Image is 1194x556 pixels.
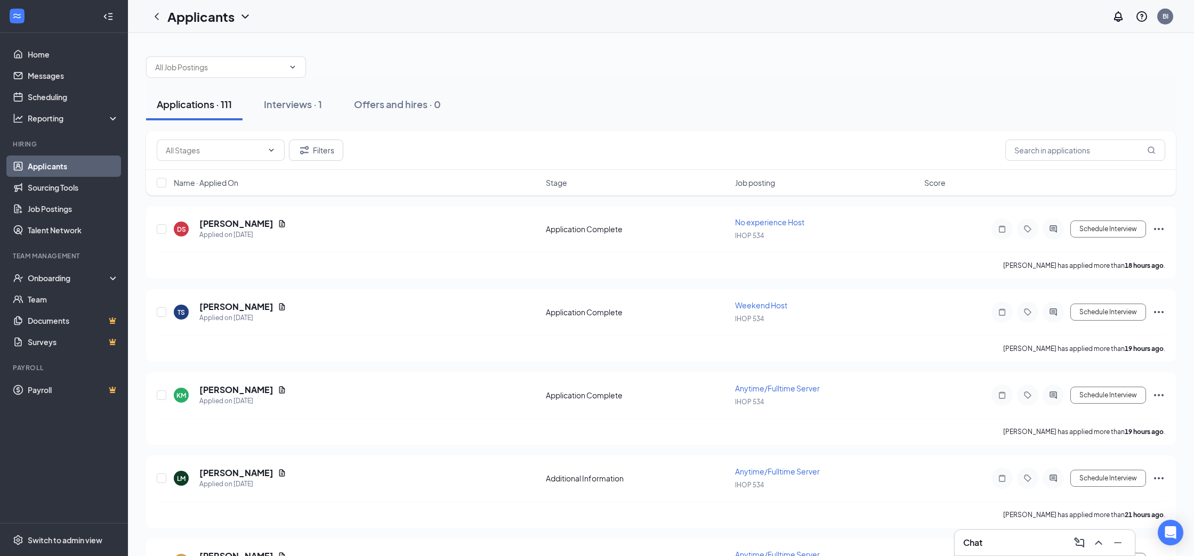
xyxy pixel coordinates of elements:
div: KM [176,391,186,400]
svg: ActiveChat [1047,225,1060,233]
p: [PERSON_NAME] has applied more than . [1003,344,1165,353]
div: LM [177,474,185,483]
svg: ChevronDown [288,63,297,71]
div: Applied on [DATE] [199,230,286,240]
div: Application Complete [546,307,729,317]
svg: Note [996,225,1009,233]
a: Team [28,289,119,310]
svg: Ellipses [1152,389,1165,402]
svg: MagnifyingGlass [1147,146,1156,154]
svg: ChevronDown [239,10,252,23]
svg: Settings [13,535,23,545]
h3: Chat [963,537,982,549]
svg: Minimize [1111,536,1124,549]
a: Sourcing Tools [28,177,119,198]
div: Offers and hires · 0 [354,97,441,111]
input: Search in applications [1005,140,1165,161]
svg: Note [996,308,1009,316]
h5: [PERSON_NAME] [199,467,273,479]
a: Messages [28,65,119,86]
span: Anytime/Fulltime Server [735,383,820,393]
b: 19 hours ago [1125,345,1164,353]
a: DocumentsCrown [28,310,119,331]
div: Hiring [13,140,117,149]
span: IHOP 534 [735,232,764,240]
svg: ActiveChat [1047,308,1060,316]
div: Applied on [DATE] [199,396,286,406]
div: Applied on [DATE] [199,479,286,489]
div: DS [177,225,186,234]
input: All Stages [166,144,263,156]
p: [PERSON_NAME] has applied more than . [1003,510,1165,519]
button: Schedule Interview [1070,387,1146,404]
a: Applicants [28,156,119,177]
span: No experience Host [735,217,804,227]
div: TS [178,308,185,317]
button: Schedule Interview [1070,304,1146,321]
svg: Document [278,469,286,477]
button: ComposeMessage [1071,534,1088,551]
span: IHOP 534 [735,315,764,323]
div: BI [1163,12,1168,21]
div: Team Management [13,251,117,260]
svg: Filter [298,144,311,157]
svg: Document [278,219,286,228]
svg: Ellipses [1152,223,1165,235]
a: Home [28,44,119,65]
b: 18 hours ago [1125,261,1164,269]
span: Job posting [735,177,775,188]
div: Reporting [28,113,119,124]
svg: Tag [1021,474,1034,483]
svg: WorkstreamLogo [12,11,22,21]
span: Name · Applied On [174,177,238,188]
svg: ChevronDown [267,146,276,154]
a: SurveysCrown [28,331,119,353]
div: Applied on [DATE] [199,313,286,323]
svg: Ellipses [1152,306,1165,318]
svg: QuestionInfo [1135,10,1148,23]
p: [PERSON_NAME] has applied more than . [1003,261,1165,270]
div: Switch to admin view [28,535,102,545]
span: IHOP 534 [735,481,764,489]
svg: Tag [1021,225,1034,233]
button: Minimize [1109,534,1126,551]
svg: Note [996,474,1009,483]
div: Application Complete [546,224,729,234]
span: Score [924,177,946,188]
h5: [PERSON_NAME] [199,384,273,396]
svg: ActiveChat [1047,391,1060,399]
span: Anytime/Fulltime Server [735,467,820,476]
input: All Job Postings [155,61,284,73]
svg: Analysis [13,113,23,124]
button: ChevronUp [1090,534,1107,551]
div: Open Intercom Messenger [1158,520,1183,545]
svg: Collapse [103,11,114,22]
button: Schedule Interview [1070,220,1146,238]
svg: ComposeMessage [1073,536,1086,549]
div: Onboarding [28,273,110,283]
svg: ChevronLeft [150,10,163,23]
button: Schedule Interview [1070,470,1146,487]
span: IHOP 534 [735,398,764,406]
svg: Document [278,302,286,311]
svg: ActiveChat [1047,474,1060,483]
a: Scheduling [28,86,119,108]
a: Talent Network [28,219,119,241]
div: Payroll [13,363,117,372]
div: Applications · 111 [157,97,232,111]
p: [PERSON_NAME] has applied more than . [1003,427,1165,436]
b: 19 hours ago [1125,428,1164,436]
span: Weekend Host [735,300,787,310]
svg: ChevronUp [1092,536,1105,549]
svg: Ellipses [1152,472,1165,485]
b: 21 hours ago [1125,511,1164,519]
div: Additional Information [546,473,729,484]
svg: Notifications [1112,10,1125,23]
a: Job Postings [28,198,119,219]
button: Filter Filters [289,140,343,161]
h1: Applicants [167,7,235,26]
svg: UserCheck [13,273,23,283]
span: Stage [546,177,567,188]
svg: Tag [1021,391,1034,399]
